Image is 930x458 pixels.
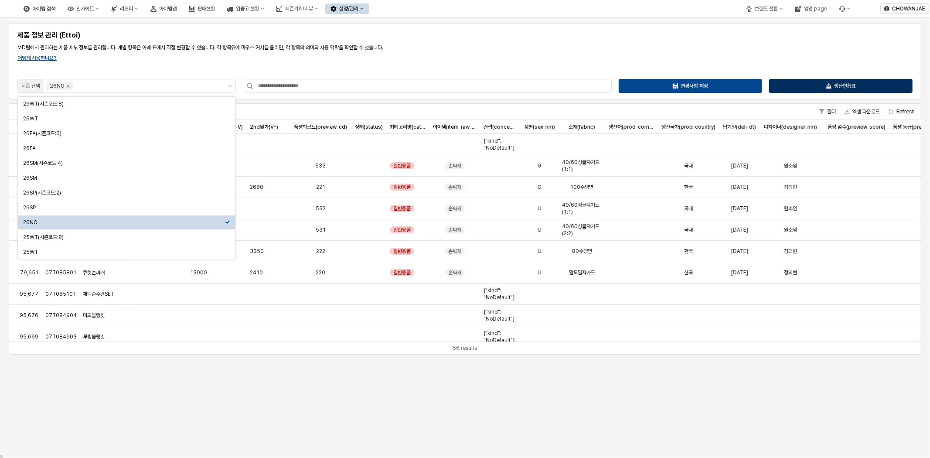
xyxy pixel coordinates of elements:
[190,269,207,276] span: 13000
[23,160,225,167] div: 26SM(시즌코드:4)
[790,3,832,14] div: 영업 page
[250,123,278,130] span: 2nd원가(V-)
[538,184,542,191] span: G
[18,3,61,14] div: 아이템 검색
[23,219,225,226] div: 26NO
[453,344,477,352] div: 56 results
[23,234,225,241] div: 25WT(시즌코드:8)
[76,6,94,12] div: 인사이트
[684,162,693,169] span: 국내
[23,249,225,256] div: 25WT
[315,162,326,169] span: 533
[538,226,542,233] span: U
[18,96,235,260] div: Select an option
[731,248,748,255] span: [DATE]
[841,106,883,117] button: 엑셀 다운로드
[316,269,325,276] span: 220
[23,100,225,107] div: 26WT(시즌코드:8)
[23,189,225,196] div: 26SP(시즌코드:2)
[45,312,76,319] span: 07T084904
[448,269,461,276] span: 손싸개
[684,269,693,276] span: 한국
[23,204,225,211] div: 26SP
[484,137,517,151] span: {"kind": "NoDefault"}
[562,159,602,173] span: 40/60싱글쟈가드(1:1)
[316,226,326,233] span: 531
[316,184,325,191] span: 221
[572,248,592,255] span: 80수양면
[784,205,797,212] span: 원소임
[393,162,411,169] span: 일반용품
[609,123,654,130] span: 생산처(prod_comp)
[804,6,827,12] div: 영업 page
[448,184,461,191] span: 손싸개
[20,312,38,319] span: 95,676
[83,333,105,340] span: 루링블랭킷
[83,291,114,297] span: 에디손수건SET
[723,123,756,130] span: 납기일(deli_dt)
[784,162,797,169] span: 원소임
[484,123,517,130] span: 컨셉(concept)
[538,205,542,212] span: U
[448,248,461,255] span: 손싸개
[816,106,839,117] button: 필터
[684,184,693,191] span: 한국
[393,184,411,191] span: 일반용품
[834,82,856,89] p: 생산현황표
[17,44,913,51] p: MD팀에서 관리하는 제품 세부 정보를 관리합니다. 개별 항목은 아래 표에서 직접 변경할 수 있습니다. 각 항목위에 마우스 커서를 올리면, 각 항목의 의미와 사용 맥락을 확인할...
[569,123,595,130] span: 소재(fabric)
[23,130,225,137] div: 26FA(시즌코드:6)
[120,6,133,12] div: 리오더
[45,291,76,297] span: 07T085101
[250,248,264,255] span: 3350
[222,3,269,14] div: 입출고 현황
[570,184,593,191] span: 100수양면
[23,115,225,122] div: 26WT
[524,123,555,130] span: 성별(sex_nm)
[106,3,143,14] div: 리오더
[731,184,748,191] span: [DATE]
[21,82,40,90] div: 시즌 선택
[294,123,347,130] span: 품평회코드(preview_cd)
[828,123,886,130] span: 품평 점수(preview_score)
[393,226,411,233] span: 일반용품
[684,205,693,212] span: 국내
[17,31,537,40] h5: 제품 정보 관리 (Ettoi)
[9,342,921,354] div: Table toolbar
[17,55,57,62] p: 어떻게 사용하나요?
[755,6,778,12] div: 브랜드 전환
[448,226,461,233] span: 손싸개
[271,3,324,14] div: 시즌기획/리뷰
[562,223,602,237] span: 40/60싱글쟈가드(2:2)
[20,333,38,340] span: 95,669
[731,226,748,233] span: [DATE]
[159,6,177,12] div: 아이템맵
[393,205,411,212] span: 일반용품
[23,145,225,152] div: 26FA
[390,123,426,130] span: 카테고리명(category_name)
[784,269,797,276] span: 정의현
[433,123,477,130] span: 아이템(item_raw_nm)
[50,82,65,90] div: 26NO
[892,5,925,12] p: CHOWANJAE
[784,184,797,191] span: 정의현
[731,269,748,276] span: [DATE]
[20,269,38,276] span: 79,651
[562,202,602,215] span: 40/60싱글쟈가드(1:1)
[83,312,105,319] span: 미오블랭킷
[316,205,326,212] span: 532
[741,3,788,14] div: 브랜드 전환
[538,248,542,255] span: U
[538,162,542,169] span: G
[784,248,797,255] span: 정의현
[448,162,461,169] span: 손싸개
[45,269,76,276] span: 07T085801
[484,287,517,301] span: {"kind": "NoDefault"}
[325,3,369,14] div: 설정/관리
[285,6,313,12] div: 시즌기획/리뷰
[236,6,259,12] div: 입출고 현황
[661,123,715,130] span: 생산국가(prod_country)
[834,3,856,14] div: Menu item 6
[66,84,70,88] div: Remove 26NO
[45,333,76,340] span: 07T084903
